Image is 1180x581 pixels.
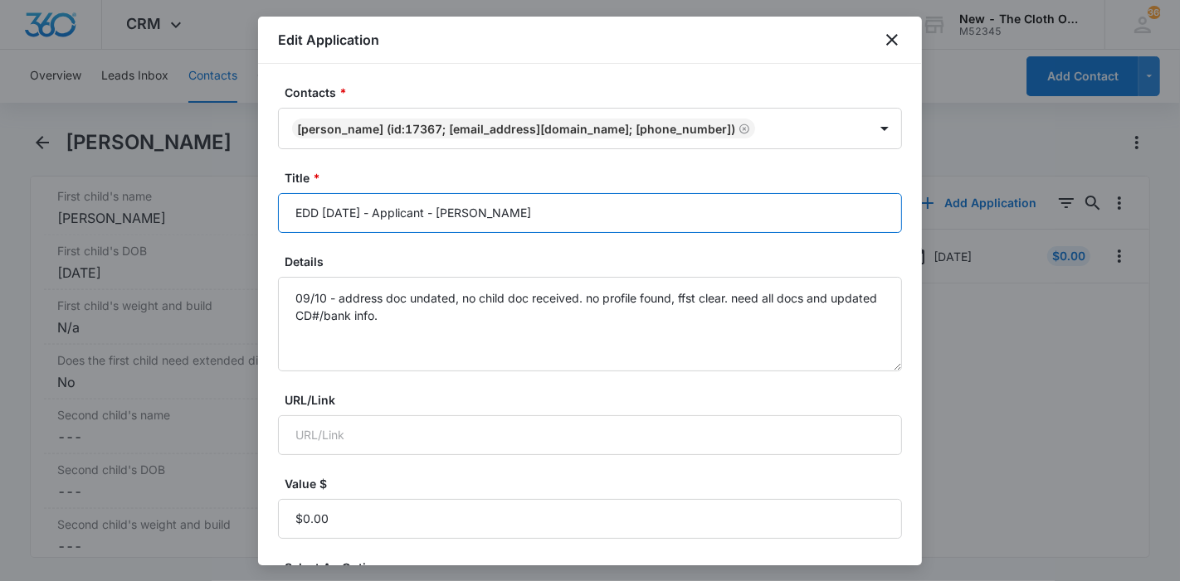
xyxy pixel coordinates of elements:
[735,123,750,134] div: Remove Jessie Collier (ID:17367; collierfamily521@gmail.com; +1 (678) 673-8611)
[278,30,379,50] h1: Edit Application
[882,30,902,50] button: close
[285,559,909,576] label: Select An Option
[297,122,735,136] div: [PERSON_NAME] (ID:17367; [EMAIL_ADDRESS][DOMAIN_NAME]; [PHONE_NUMBER])
[278,499,902,539] input: Value $
[278,193,902,233] input: Title
[278,415,902,455] input: URL/Link
[285,84,909,101] label: Contacts
[285,391,909,409] label: URL/Link
[285,475,909,492] label: Value $
[285,169,909,186] label: Title
[278,277,902,371] textarea: 09/10 - address doc undated, no child doc received. no profile found, ffst clear. need all docs a...
[285,253,909,270] label: Details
